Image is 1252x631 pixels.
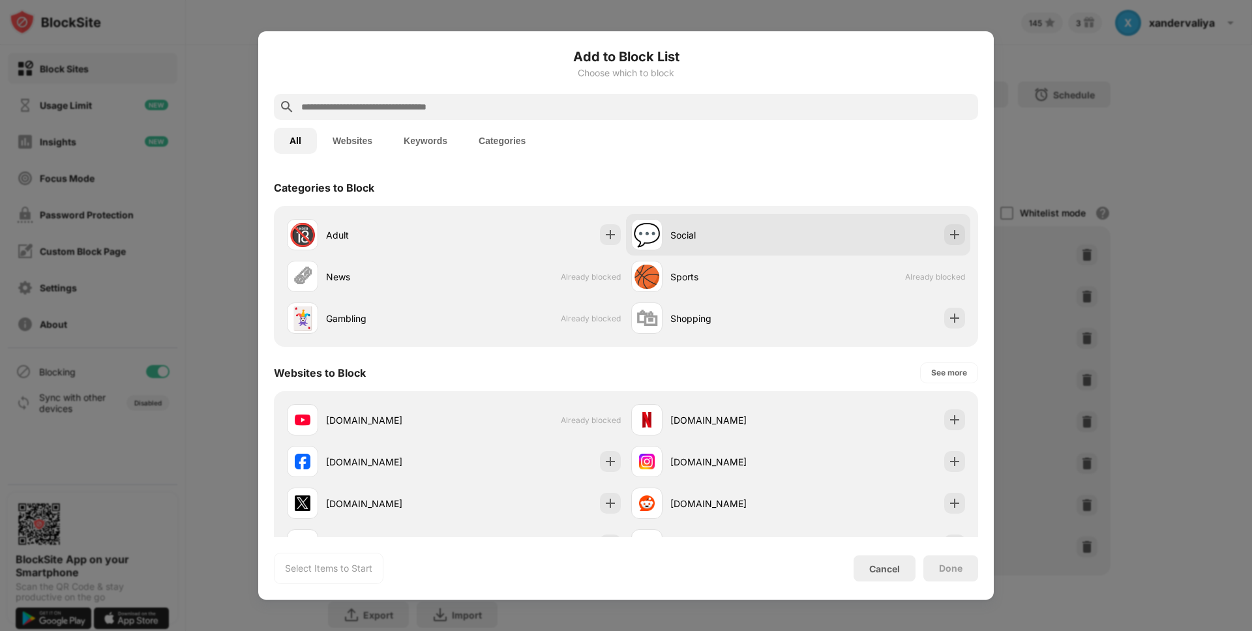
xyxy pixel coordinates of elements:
[561,272,621,282] span: Already blocked
[869,563,900,574] div: Cancel
[326,455,454,469] div: [DOMAIN_NAME]
[636,305,658,332] div: 🛍
[285,562,372,575] div: Select Items to Start
[289,305,316,332] div: 🃏
[939,563,962,574] div: Done
[326,312,454,325] div: Gambling
[289,222,316,248] div: 🔞
[463,128,541,154] button: Categories
[388,128,463,154] button: Keywords
[670,455,798,469] div: [DOMAIN_NAME]
[633,222,661,248] div: 💬
[670,228,798,242] div: Social
[295,495,310,511] img: favicons
[326,270,454,284] div: News
[274,181,374,194] div: Categories to Block
[291,263,314,290] div: 🗞
[639,495,655,511] img: favicons
[295,454,310,469] img: favicons
[274,47,978,66] h6: Add to Block List
[561,415,621,425] span: Already blocked
[326,228,454,242] div: Adult
[326,497,454,510] div: [DOMAIN_NAME]
[639,412,655,428] img: favicons
[670,312,798,325] div: Shopping
[279,99,295,115] img: search.svg
[639,454,655,469] img: favicons
[633,263,661,290] div: 🏀
[931,366,967,379] div: See more
[670,270,798,284] div: Sports
[274,68,978,78] div: Choose which to block
[670,413,798,427] div: [DOMAIN_NAME]
[274,128,317,154] button: All
[561,314,621,323] span: Already blocked
[326,413,454,427] div: [DOMAIN_NAME]
[670,497,798,510] div: [DOMAIN_NAME]
[905,272,965,282] span: Already blocked
[274,366,366,379] div: Websites to Block
[295,412,310,428] img: favicons
[317,128,388,154] button: Websites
